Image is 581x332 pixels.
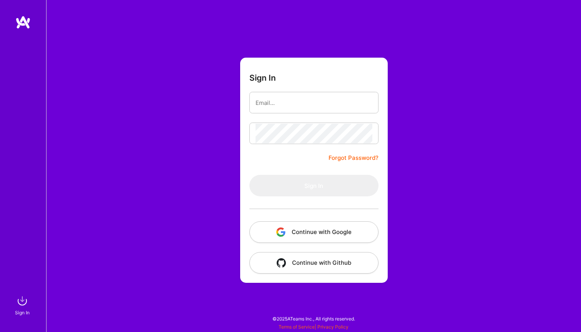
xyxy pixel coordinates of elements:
[279,324,349,330] span: |
[277,258,286,267] img: icon
[276,227,286,237] img: icon
[15,293,30,309] img: sign in
[249,175,378,196] button: Sign In
[15,309,30,317] div: Sign In
[256,93,372,113] input: Email...
[329,153,378,163] a: Forgot Password?
[249,252,378,274] button: Continue with Github
[249,73,276,83] h3: Sign In
[15,15,31,29] img: logo
[46,309,581,328] div: © 2025 ATeams Inc., All rights reserved.
[317,324,349,330] a: Privacy Policy
[16,293,30,317] a: sign inSign In
[249,221,378,243] button: Continue with Google
[279,324,315,330] a: Terms of Service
